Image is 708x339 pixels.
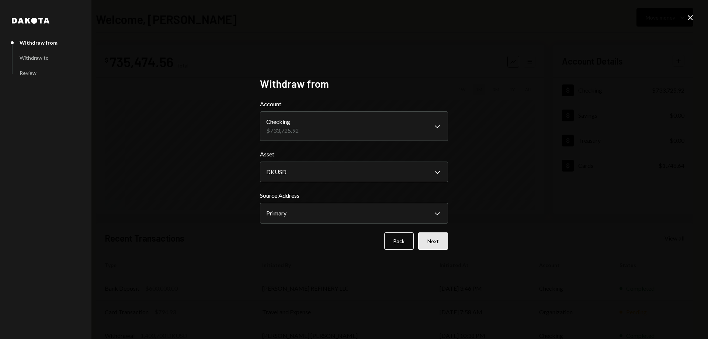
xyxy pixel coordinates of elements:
button: Asset [260,162,448,182]
h2: Withdraw from [260,77,448,91]
label: Account [260,100,448,108]
label: Source Address [260,191,448,200]
button: Source Address [260,203,448,224]
button: Back [384,232,414,250]
div: Review [20,70,37,76]
div: Withdraw from [20,39,58,46]
button: Account [260,111,448,141]
label: Asset [260,150,448,159]
div: Withdraw to [20,55,49,61]
button: Next [418,232,448,250]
